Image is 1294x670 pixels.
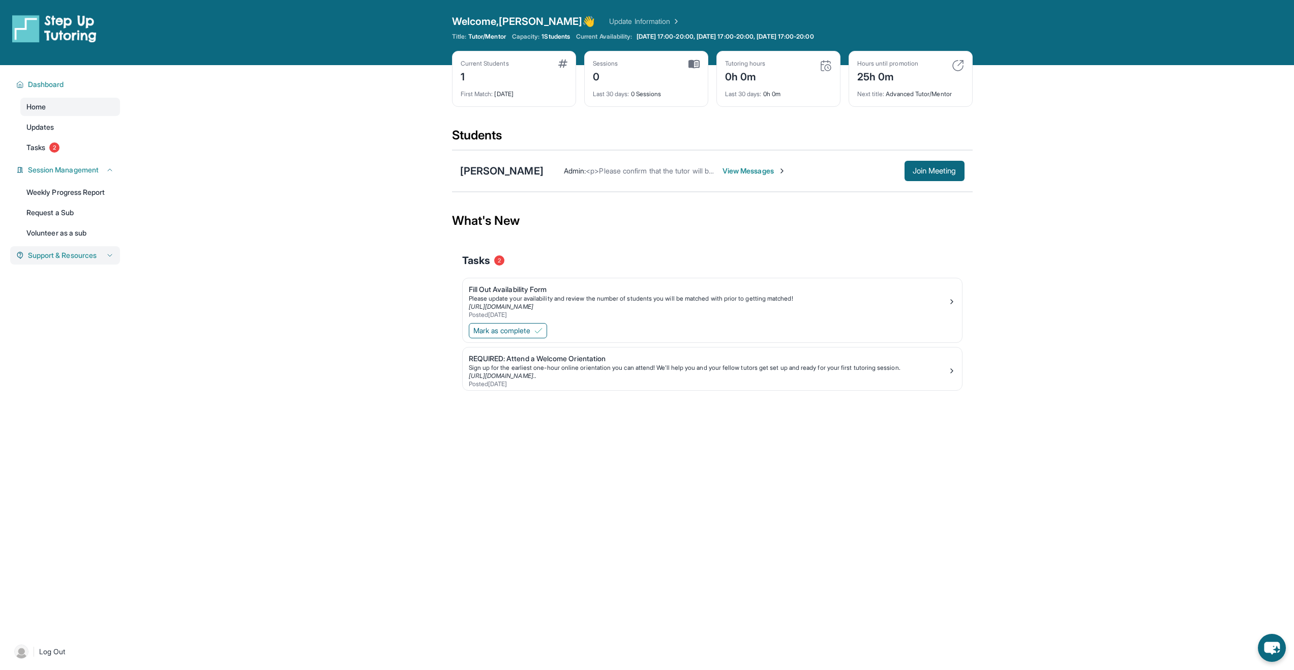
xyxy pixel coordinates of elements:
span: Next title : [857,90,885,98]
button: Mark as complete [469,323,547,338]
img: card [952,60,964,72]
div: Please update your availability and review the number of students you will be matched with prior ... [469,295,948,303]
div: 0 Sessions [593,84,700,98]
span: Tasks [462,253,490,268]
span: Capacity: [512,33,540,41]
span: | [33,646,35,658]
div: Advanced Tutor/Mentor [857,84,964,98]
a: [URL][DOMAIN_NAME] [469,303,533,310]
button: Join Meeting [905,161,965,181]
img: card [688,60,700,69]
div: Fill Out Availability Form [469,284,948,295]
span: Current Availability: [576,33,632,41]
img: Chevron-Right [778,167,786,175]
a: Fill Out Availability FormPlease update your availability and review the number of students you w... [463,278,962,321]
a: |Log Out [10,640,120,663]
span: Dashboard [28,79,64,90]
div: Students [452,127,973,150]
img: logo [12,14,97,43]
button: chat-button [1258,634,1286,662]
button: Session Management [24,165,114,175]
span: Session Management [28,165,99,175]
span: Mark as complete [473,326,530,336]
span: Join Meeting [913,168,956,174]
div: Posted [DATE] [469,380,948,388]
a: [DATE] 17:00-20:00, [DATE] 17:00-20:00, [DATE] 17:00-20:00 [635,33,816,41]
div: Current Students [461,60,509,68]
span: Title: [452,33,466,41]
a: Updates [20,118,120,136]
span: <p>Please confirm that the tutor will be able to attend your first assigned meeting time before j... [586,166,953,175]
a: Volunteer as a sub [20,224,120,242]
span: Last 30 days : [725,90,762,98]
div: Hours until promotion [857,60,918,68]
span: Support & Resources [28,250,97,260]
a: Home [20,98,120,116]
span: Admin : [564,166,586,175]
span: View Messages [723,166,786,176]
div: 0 [593,68,618,84]
div: Sign up for the earliest one-hour online orientation you can attend! We’ll help you and your fell... [469,364,948,372]
span: Tutor/Mentor [468,33,506,41]
span: Home [26,102,46,112]
img: user-img [14,645,28,659]
a: REQUIRED: Attend a Welcome OrientationSign up for the earliest one-hour online orientation you ca... [463,347,962,390]
div: Sessions [593,60,618,68]
a: [URL][DOMAIN_NAME].. [469,372,536,380]
a: Update Information [609,16,680,26]
div: What's New [452,198,973,243]
div: Posted [DATE] [469,311,948,319]
div: 0h 0m [725,84,832,98]
span: Last 30 days : [593,90,629,98]
div: REQUIRED: Attend a Welcome Orientation [469,354,948,364]
img: Mark as complete [534,327,543,335]
img: card [820,60,832,72]
button: Dashboard [24,79,114,90]
span: Welcome, [PERSON_NAME] 👋 [452,14,595,28]
span: Tasks [26,142,45,153]
a: Tasks2 [20,138,120,157]
span: 2 [494,255,504,266]
span: Updates [26,122,54,132]
div: Tutoring hours [725,60,766,68]
img: card [558,60,567,68]
a: Weekly Progress Report [20,183,120,201]
div: 25h 0m [857,68,918,84]
button: Support & Resources [24,250,114,260]
div: [DATE] [461,84,567,98]
div: 1 [461,68,509,84]
span: 2 [49,142,59,153]
a: Request a Sub [20,203,120,222]
div: 0h 0m [725,68,766,84]
div: [PERSON_NAME] [460,164,544,178]
span: First Match : [461,90,493,98]
span: [DATE] 17:00-20:00, [DATE] 17:00-20:00, [DATE] 17:00-20:00 [637,33,814,41]
img: Chevron Right [670,16,680,26]
span: Log Out [39,647,66,657]
span: 1 Students [541,33,570,41]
